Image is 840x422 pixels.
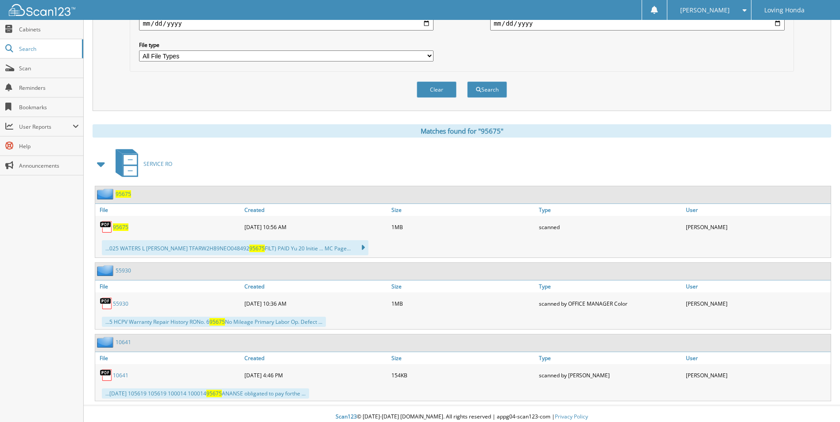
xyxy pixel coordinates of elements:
[389,352,536,364] a: Size
[555,413,588,420] a: Privacy Policy
[143,160,172,168] span: SERVICE RO
[113,300,128,307] a: 55930
[116,190,131,198] a: 95675
[537,295,684,312] div: scanned by OFFICE MANAGER Color
[389,366,536,384] div: 154KB
[242,352,389,364] a: Created
[242,295,389,312] div: [DATE] 10:36 AM
[764,8,805,13] span: Loving Honda
[684,218,831,236] div: [PERSON_NAME]
[389,295,536,312] div: 1MB
[684,295,831,312] div: [PERSON_NAME]
[139,41,434,49] label: File type
[100,220,113,234] img: PDF.png
[19,142,79,150] span: Help
[242,204,389,216] a: Created
[113,223,128,231] a: 95675
[389,218,536,236] div: 1MB
[95,280,242,292] a: File
[19,162,79,169] span: Announcements
[100,368,113,382] img: PDF.png
[110,146,172,181] a: SERVICE RO
[116,267,131,274] a: 55930
[796,380,840,422] iframe: Chat Widget
[242,218,389,236] div: [DATE] 10:56 AM
[102,388,309,399] div: ...[DATE] 105619 105619 100014 100014 ANANSE obligated to pay forthe ...
[9,4,75,16] img: scan123-logo-white.svg
[19,104,79,111] span: Bookmarks
[684,280,831,292] a: User
[336,413,357,420] span: Scan123
[95,204,242,216] a: File
[19,65,79,72] span: Scan
[389,280,536,292] a: Size
[95,352,242,364] a: File
[102,317,326,327] div: ...5 HCPV Warranty Repair History RONo. 6 No Mileage Primary Labor Op. Defect ...
[537,280,684,292] a: Type
[206,390,222,397] span: 95675
[19,123,73,130] span: User Reports
[684,204,831,216] a: User
[537,204,684,216] a: Type
[209,318,225,326] span: 95675
[242,280,389,292] a: Created
[93,124,831,138] div: Matches found for "95675"
[97,188,116,199] img: folder2.png
[97,265,116,276] img: folder2.png
[139,16,434,31] input: start
[417,81,457,98] button: Clear
[19,45,77,53] span: Search
[100,297,113,310] img: PDF.png
[467,81,507,98] button: Search
[389,204,536,216] a: Size
[537,218,684,236] div: scanned
[19,26,79,33] span: Cabinets
[680,8,730,13] span: [PERSON_NAME]
[97,337,116,348] img: folder2.png
[242,366,389,384] div: [DATE] 4:46 PM
[490,16,785,31] input: end
[537,366,684,384] div: scanned by [PERSON_NAME]
[684,366,831,384] div: [PERSON_NAME]
[102,240,368,255] div: ...025 WATERS L [PERSON_NAME] TFARW2H89NEO048492 FILT) PAID Yu 20 Initie ... MC Page...
[113,372,128,379] a: 10641
[249,245,265,252] span: 95675
[537,352,684,364] a: Type
[684,352,831,364] a: User
[116,338,131,346] a: 10641
[19,84,79,92] span: Reminders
